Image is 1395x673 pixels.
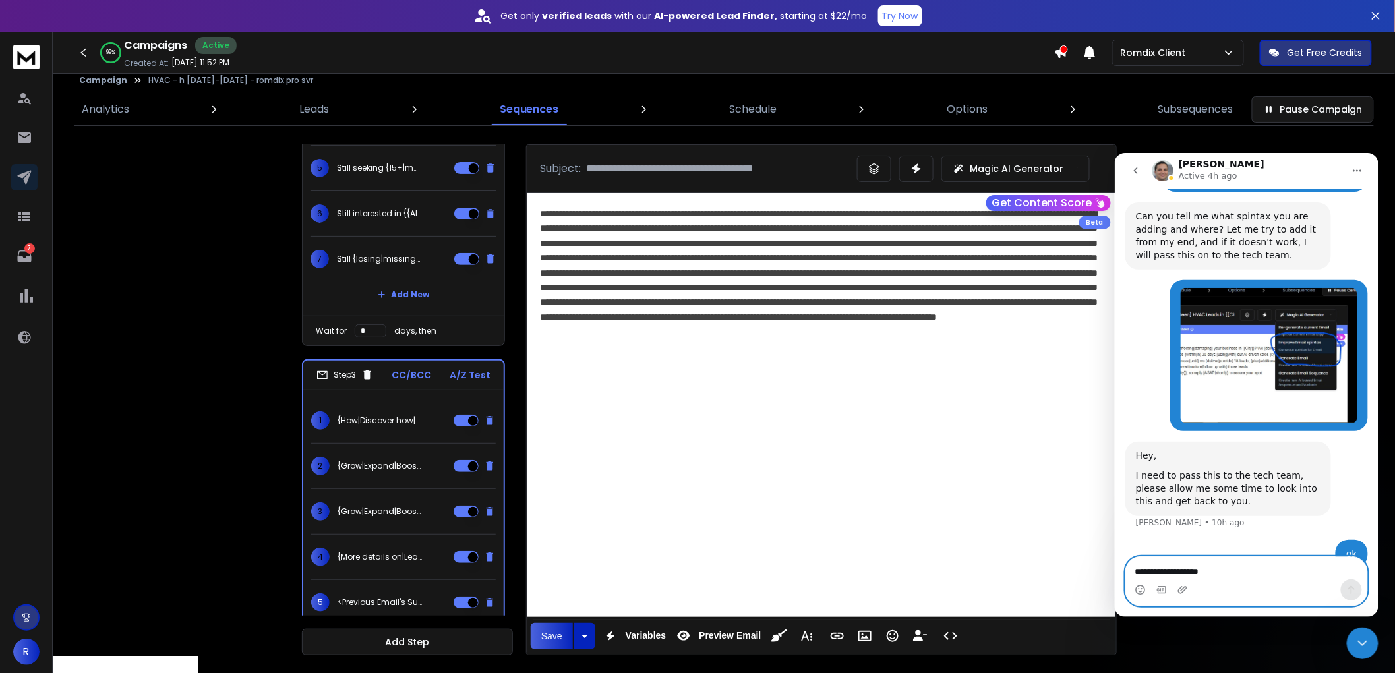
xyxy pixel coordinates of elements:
[598,623,669,649] button: Variables
[24,243,35,254] p: 7
[74,94,137,125] a: Analytics
[146,78,222,86] div: Keywords by Traffic
[450,368,490,382] p: A/Z Test
[13,45,40,69] img: logo
[311,411,330,430] span: 1
[148,75,313,86] p: HVAC - h [DATE]-[DATE] - romdix pro svr
[338,415,422,426] p: {How|Discover how|Ways} our AI {system|platform|solution} can {boost|grow|scale} your HVAC busine...
[302,359,505,660] li: Step3CC/BCCA/Z Test1{How|Discover how|Ways} our AI {system|platform|solution} can {boost|grow|sca...
[500,102,559,117] p: Sequences
[392,368,431,382] p: CC/BCC
[878,5,922,26] button: Try Now
[195,37,237,54] div: Active
[1115,153,1379,617] iframe: To enrich screen reader interactions, please activate Accessibility in Grammarly extension settings
[79,75,127,86] button: Campaign
[671,623,763,649] button: Preview Email
[825,623,850,649] button: Insert Link (Ctrl+K)
[82,102,129,117] p: Analytics
[1158,102,1233,117] p: Subsequences
[338,506,422,517] p: {Grow|Expand|Boost} your HVAC business with {15+|15 or more|at least 15} leads in {{City}}
[655,9,778,22] strong: AI-powered Lead Finder,
[337,163,421,173] p: Still seeking {15+|more than 15|15 or more} HVAC opportunities in {{City}}?
[947,102,988,117] p: Options
[124,58,169,69] p: Created At:
[941,156,1090,182] button: Magic AI Generator
[394,326,436,336] p: days, then
[316,369,373,381] div: Step 3
[540,161,581,177] p: Subject:
[299,102,329,117] p: Leads
[50,78,118,86] div: Domain Overview
[338,597,422,608] p: <Previous Email's Subject>
[939,94,996,125] a: Options
[767,623,792,649] button: Clean HTML
[311,204,329,223] span: 6
[106,49,115,57] p: 99 %
[729,102,777,117] p: Schedule
[1150,94,1241,125] a: Subsequences
[311,159,329,177] span: 5
[986,195,1111,211] button: Get Content Score
[131,76,142,87] img: tab_keywords_by_traffic_grey.svg
[623,630,669,641] span: Variables
[938,623,963,649] button: Code View
[21,34,32,45] img: website_grey.svg
[367,281,440,308] button: Add New
[13,639,40,665] button: R
[311,457,330,475] span: 2
[721,94,785,125] a: Schedule
[316,326,347,336] p: Wait for
[337,254,421,264] p: Still {losing|missing|losing out on} HVAC customers in {{City}}?
[492,94,567,125] a: Sequences
[1347,628,1379,659] iframe: To enrich screen reader interactions, please activate Accessibility in Grammarly extension settings
[1079,216,1111,229] div: Beta
[311,548,330,566] span: 4
[311,502,330,521] span: 3
[794,623,819,649] button: More Text
[970,162,1064,175] p: Magic AI Generator
[1252,96,1374,123] button: Pause Campaign
[171,57,229,68] p: [DATE] 11:52 PM
[338,461,422,471] p: {Grow|Expand|Boost} your HVAC business with {15+|15 or more|at least 15} leads in {{City}}
[1121,46,1191,59] p: Romdix Client
[501,9,868,22] p: Get only with our starting at $22/mo
[882,9,918,22] p: Try Now
[696,630,763,641] span: Preview Email
[1260,40,1372,66] button: Get Free Credits
[36,76,46,87] img: tab_domain_overview_orange.svg
[11,243,38,270] a: 7
[543,9,612,22] strong: verified leads
[531,623,573,649] button: Save
[34,34,94,45] div: Domain: [URL]
[311,250,329,268] span: 7
[852,623,877,649] button: Insert Image (Ctrl+P)
[880,623,905,649] button: Emoticons
[124,38,187,53] h1: Campaigns
[291,94,337,125] a: Leads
